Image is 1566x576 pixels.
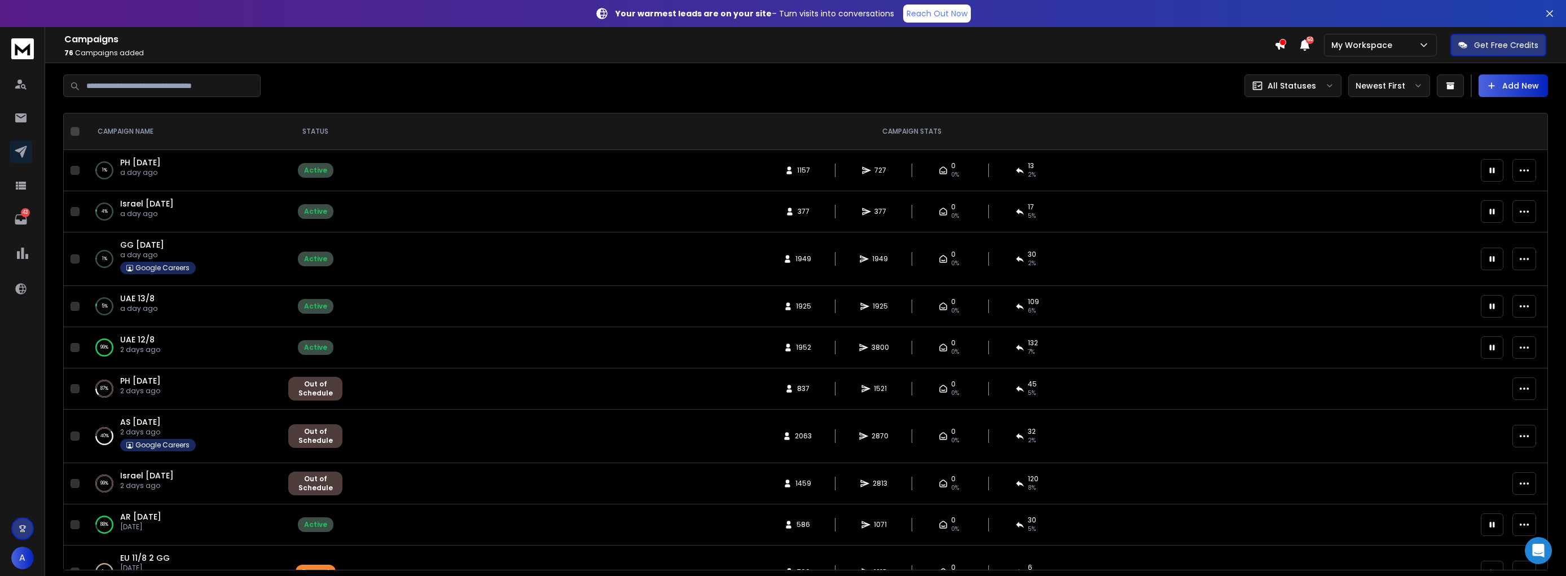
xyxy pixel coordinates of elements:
button: Newest First [1348,74,1430,97]
th: CAMPAIGN STATS [349,113,1474,150]
span: 727 [874,166,886,175]
td: 4%Israel [DATE]a day ago [84,191,281,232]
a: PH [DATE] [120,157,161,168]
span: 0 [951,380,956,389]
button: Get Free Credits [1450,34,1546,56]
span: 0 [951,161,956,170]
p: 2 days ago [120,386,161,395]
span: 3800 [872,343,889,352]
td: 40%AS [DATE]2 days agoGoogle Careers [84,410,281,463]
span: 7 % [1028,348,1035,357]
p: Get Free Credits [1474,39,1538,51]
span: 0% [951,212,959,221]
span: 132 [1028,338,1038,348]
td: 1%PH [DATE]a day ago [84,150,281,191]
a: 43 [10,208,32,231]
span: 0% [951,525,959,534]
div: Active [304,166,327,175]
td: 99%UAE 12/82 days ago [84,327,281,368]
span: 5 % [1028,212,1036,221]
p: 99 % [100,478,108,489]
p: 43 [21,208,30,217]
p: My Workspace [1331,39,1397,51]
span: 1157 [797,166,810,175]
p: – Turn visits into conversations [615,8,894,19]
span: 0% [951,436,959,445]
span: 2870 [872,432,888,441]
span: PH [DATE] [120,375,161,386]
span: 837 [797,384,810,393]
span: 109 [1028,297,1039,306]
span: 2 % [1028,170,1036,179]
td: 87%PH [DATE]2 days ago [84,368,281,410]
p: a day ago [120,209,174,218]
p: Campaigns added [64,49,1274,58]
span: 1071 [874,520,887,529]
span: 1952 [796,343,811,352]
p: All Statuses [1268,80,1316,91]
span: 0% [951,259,959,268]
div: Out of Schedule [294,427,336,445]
span: 30 [1028,250,1036,259]
strong: Your warmest leads are on your site [615,8,772,19]
td: 1%GG [DATE]a day agoGoogle Careers [84,232,281,286]
div: Active [304,207,327,216]
span: 13 [1028,161,1034,170]
span: 6 % [1028,306,1036,315]
span: 8 % [1028,483,1036,493]
span: 30 [1028,516,1036,525]
span: 0 [951,338,956,348]
p: 2 days ago [120,428,196,437]
span: 2063 [795,432,812,441]
p: [DATE] [120,522,161,531]
td: 5%UAE 13/8a day ago [84,286,281,327]
p: 40 % [100,430,109,442]
img: logo [11,38,34,59]
a: EU 11/8 2 GG [120,552,170,564]
div: Open Intercom Messenger [1525,537,1552,564]
span: 6 [1028,563,1032,572]
p: 1 % [102,253,107,265]
div: Active [304,254,327,263]
p: 99 % [100,342,108,353]
p: 1 % [102,165,107,176]
button: A [11,547,34,569]
span: 0 [951,563,956,572]
div: Out of Schedule [294,474,336,493]
a: AR [DATE] [120,511,161,522]
a: Israel [DATE] [120,198,174,209]
span: 2 % [1028,259,1036,268]
div: Active [304,302,327,311]
td: 99%Israel [DATE]2 days ago [84,463,281,504]
span: 2813 [873,479,887,488]
button: Add New [1479,74,1548,97]
p: a day ago [120,168,161,177]
a: UAE 12/8 [120,334,155,345]
span: 586 [797,520,810,529]
span: 0% [951,170,959,179]
span: 5 % [1028,525,1036,534]
p: Google Careers [135,441,190,450]
span: 0% [951,389,959,398]
div: Out of Schedule [294,380,336,398]
p: 87 % [100,383,108,394]
span: 76 [64,48,73,58]
span: 0 [951,250,956,259]
p: Google Careers [135,263,190,272]
span: 5 % [1028,389,1036,398]
p: 2 days ago [120,481,174,490]
span: 1949 [795,254,811,263]
span: 45 [1028,380,1037,389]
span: 1459 [795,479,811,488]
td: 88%AR [DATE][DATE] [84,504,281,546]
h1: Campaigns [64,33,1274,46]
span: 377 [798,207,810,216]
a: Israel [DATE] [120,470,174,481]
span: 50 [1306,36,1314,44]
